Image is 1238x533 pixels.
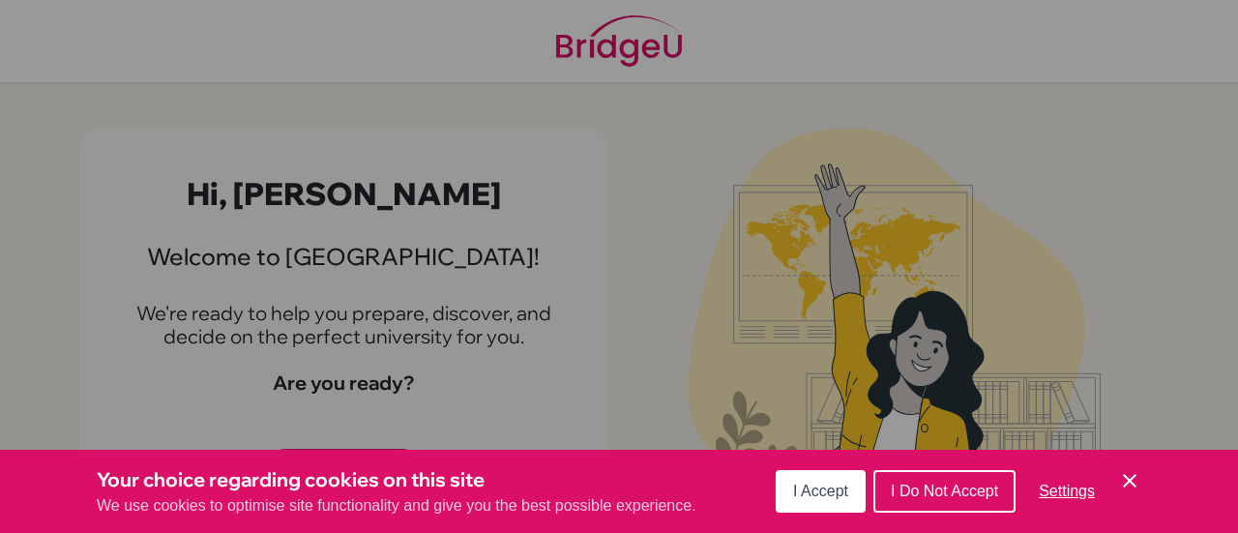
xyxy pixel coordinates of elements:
span: Settings [1039,483,1095,499]
span: I Accept [793,483,848,499]
button: I Accept [776,470,866,513]
p: We use cookies to optimise site functionality and give you the best possible experience. [97,494,696,518]
button: Settings [1023,472,1110,511]
button: Save and close [1118,469,1141,492]
button: I Do Not Accept [873,470,1016,513]
h3: Your choice regarding cookies on this site [97,465,696,494]
span: I Do Not Accept [891,483,998,499]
